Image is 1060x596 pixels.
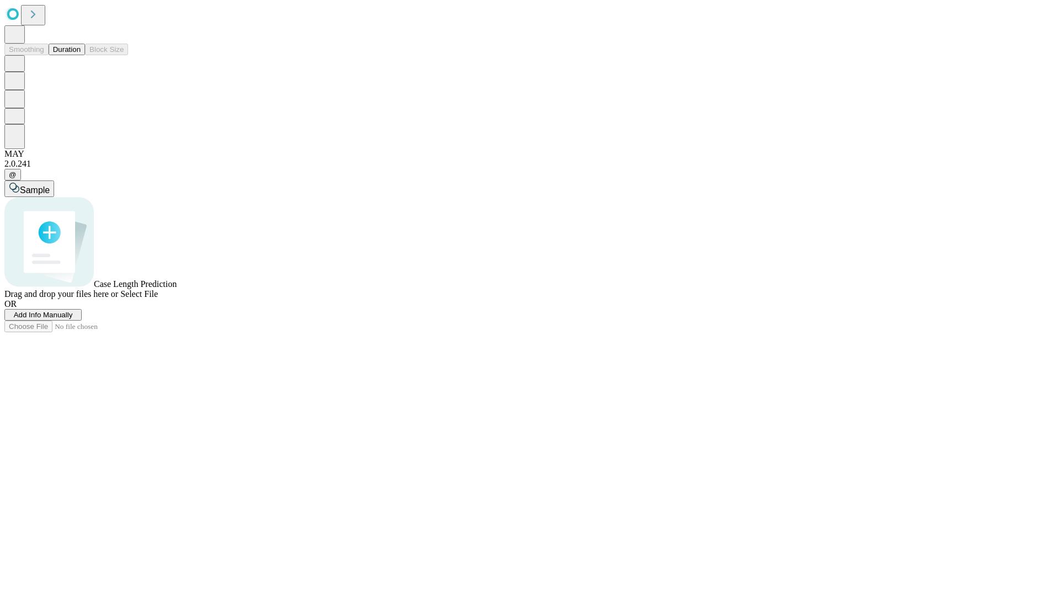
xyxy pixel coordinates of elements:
[120,289,158,299] span: Select File
[4,299,17,308] span: OR
[9,171,17,179] span: @
[4,169,21,180] button: @
[4,44,49,55] button: Smoothing
[4,159,1056,169] div: 2.0.241
[49,44,85,55] button: Duration
[4,180,54,197] button: Sample
[14,311,73,319] span: Add Info Manually
[4,149,1056,159] div: MAY
[4,309,82,321] button: Add Info Manually
[4,289,118,299] span: Drag and drop your files here or
[20,185,50,195] span: Sample
[85,44,128,55] button: Block Size
[94,279,177,289] span: Case Length Prediction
